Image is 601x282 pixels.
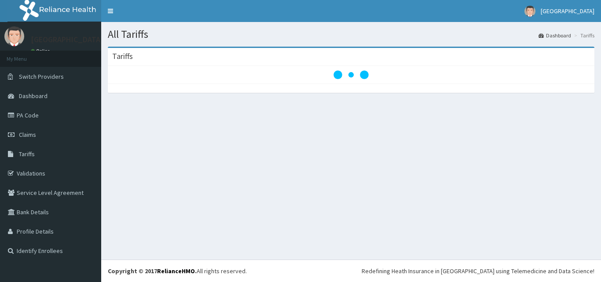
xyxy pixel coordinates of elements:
[108,29,594,40] h1: All Tariffs
[333,57,369,92] svg: audio-loading
[19,131,36,139] span: Claims
[101,260,601,282] footer: All rights reserved.
[19,73,64,81] span: Switch Providers
[112,52,133,60] h3: Tariffs
[108,267,197,275] strong: Copyright © 2017 .
[157,267,195,275] a: RelianceHMO
[19,92,48,100] span: Dashboard
[541,7,594,15] span: [GEOGRAPHIC_DATA]
[572,32,594,39] li: Tariffs
[539,32,571,39] a: Dashboard
[31,36,103,44] p: [GEOGRAPHIC_DATA]
[19,150,35,158] span: Tariffs
[4,26,24,46] img: User Image
[524,6,535,17] img: User Image
[31,48,52,54] a: Online
[362,267,594,275] div: Redefining Heath Insurance in [GEOGRAPHIC_DATA] using Telemedicine and Data Science!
